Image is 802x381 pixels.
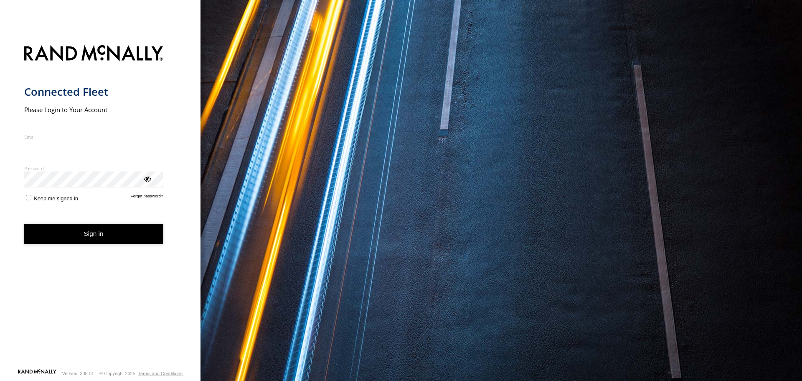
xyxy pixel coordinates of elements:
label: Email [24,134,163,140]
div: © Copyright 2025 - [99,371,183,376]
h2: Please Login to Your Account [24,105,163,114]
a: Forgot password? [131,194,163,202]
img: Rand McNally [24,43,163,65]
button: Sign in [24,224,163,244]
span: Keep me signed in [34,195,78,202]
a: Terms and Conditions [138,371,183,376]
input: Keep me signed in [26,195,31,200]
div: ViewPassword [143,174,151,183]
h1: Connected Fleet [24,85,163,99]
a: Visit our Website [18,369,56,378]
form: main [24,40,177,368]
div: Version: 308.01 [62,371,94,376]
label: Password [24,165,163,171]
